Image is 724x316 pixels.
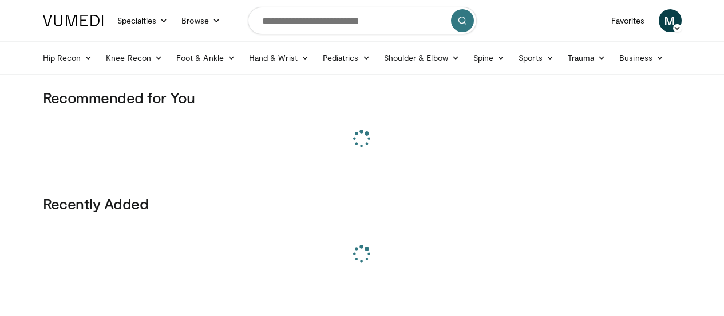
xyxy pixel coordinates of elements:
a: Favorites [604,9,652,32]
a: Knee Recon [99,46,169,69]
a: Hand & Wrist [242,46,316,69]
img: VuMedi Logo [43,15,104,26]
a: Specialties [110,9,175,32]
a: Hip Recon [36,46,100,69]
a: Browse [175,9,227,32]
a: Pediatrics [316,46,377,69]
a: Spine [466,46,512,69]
a: Foot & Ankle [169,46,242,69]
a: Business [612,46,671,69]
input: Search topics, interventions [248,7,477,34]
a: M [659,9,682,32]
h3: Recently Added [43,194,682,213]
a: Shoulder & Elbow [377,46,466,69]
a: Trauma [561,46,613,69]
a: Sports [512,46,561,69]
h3: Recommended for You [43,88,682,107]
